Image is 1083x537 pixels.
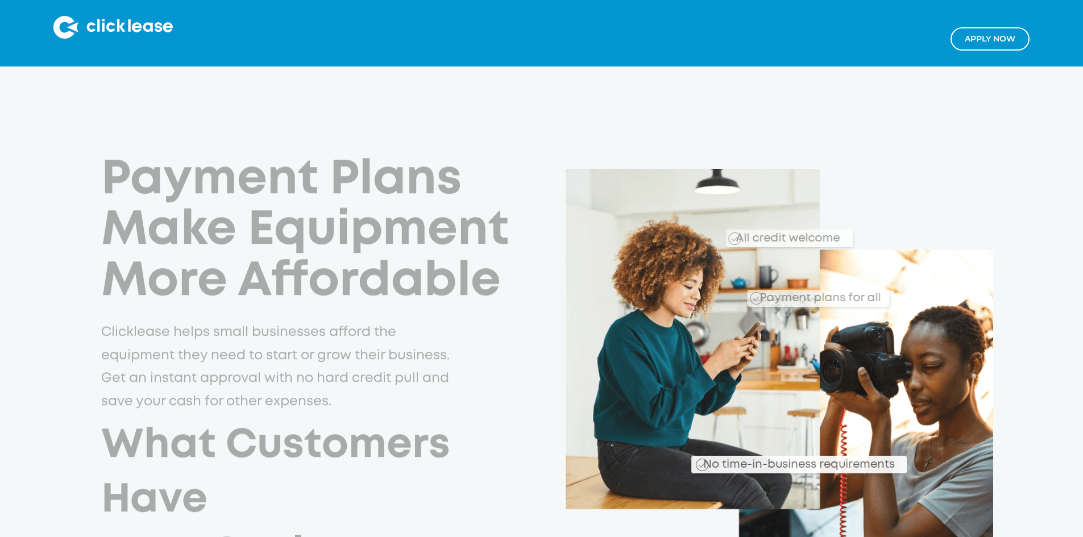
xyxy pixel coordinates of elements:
div: All credit welcome [691,223,853,247]
img: Checkmark_callout [696,459,708,471]
a: Apply NOw [951,27,1030,51]
h1: Payment Plans Make Equipment More Affordable [101,155,532,307]
img: Clicklease logo [53,16,173,39]
p: Clicklease helps small businesses afford the equipment they need to start or grow their business.... [101,321,457,413]
div: No time-in-business requirements [638,445,907,473]
div: Payment plans for all [755,284,881,307]
img: Checkmark_callout [729,232,741,245]
img: Checkmark_callout [750,293,762,305]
